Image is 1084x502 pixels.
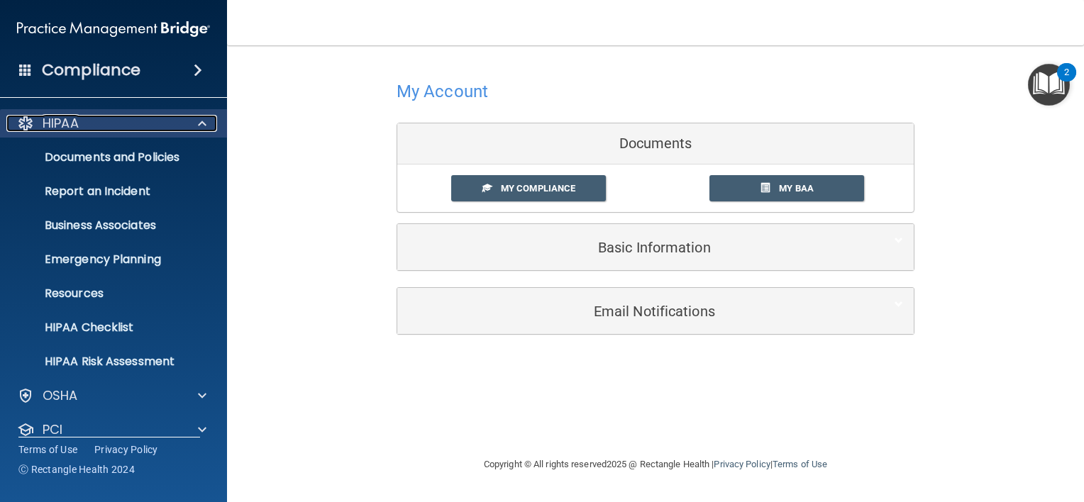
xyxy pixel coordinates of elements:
[94,442,158,457] a: Privacy Policy
[773,459,827,469] a: Terms of Use
[9,218,203,233] p: Business Associates
[43,387,78,404] p: OSHA
[9,184,203,199] p: Report an Incident
[501,183,575,194] span: My Compliance
[43,115,79,132] p: HIPAA
[9,150,203,164] p: Documents and Policies
[17,115,206,132] a: HIPAA
[408,303,860,319] h5: Email Notifications
[1064,72,1069,91] div: 2
[779,183,814,194] span: My BAA
[397,82,488,101] h4: My Account
[43,421,62,438] p: PCI
[9,252,203,267] p: Emergency Planning
[9,286,203,301] p: Resources
[9,355,203,369] p: HIPAA Risk Assessment
[408,295,903,327] a: Email Notifications
[9,320,203,335] p: HIPAA Checklist
[17,421,206,438] a: PCI
[408,231,903,263] a: Basic Information
[408,240,860,255] h5: Basic Information
[397,442,914,487] div: Copyright © All rights reserved 2025 @ Rectangle Health | |
[18,442,77,457] a: Terms of Use
[839,425,1067,481] iframe: Drift Widget Chat Controller
[18,462,135,476] span: Ⓒ Rectangle Health 2024
[42,60,140,80] h4: Compliance
[714,459,770,469] a: Privacy Policy
[17,15,210,43] img: PMB logo
[397,123,914,164] div: Documents
[17,387,206,404] a: OSHA
[1028,64,1070,106] button: Open Resource Center, 2 new notifications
